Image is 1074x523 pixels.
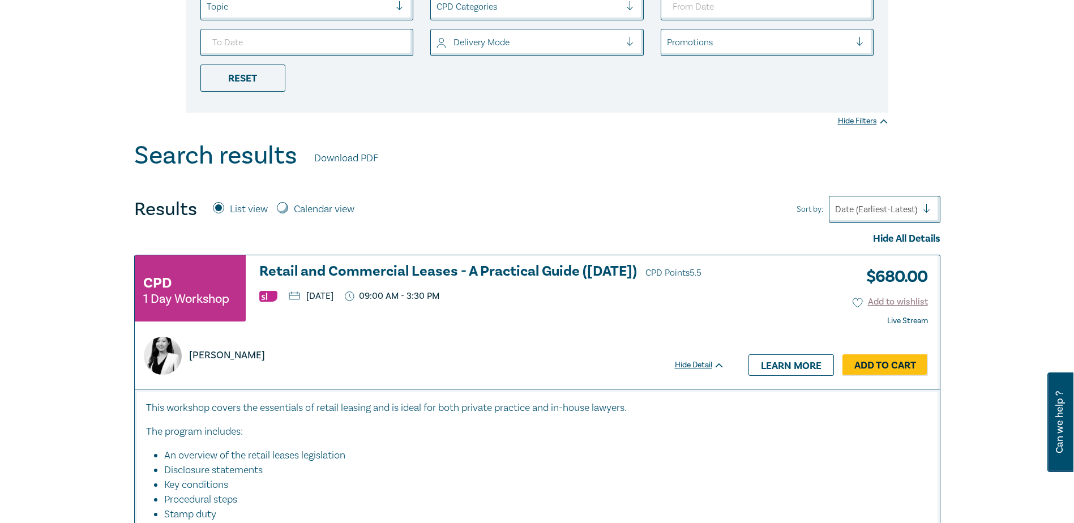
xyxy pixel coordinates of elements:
[835,203,837,216] input: Sort by
[164,478,917,492] li: Key conditions
[164,463,917,478] li: Disclosure statements
[675,359,737,371] div: Hide Detail
[200,29,414,56] input: To Date
[842,354,928,376] a: Add to Cart
[134,232,940,246] div: Hide All Details
[144,337,182,375] img: https://s3.ap-southeast-2.amazonaws.com/leo-cussen-store-production-content/Contacts/Grace%20Xiao...
[134,141,297,170] h1: Search results
[143,293,229,305] small: 1 Day Workshop
[645,267,701,278] span: CPD Points 5.5
[887,316,928,326] strong: Live Stream
[164,507,917,522] li: Stamp duty
[294,202,354,217] label: Calendar view
[838,115,888,127] div: Hide Filters
[259,264,725,281] a: Retail and Commercial Leases - A Practical Guide ([DATE]) CPD Points5.5
[1054,379,1065,465] span: Can we help ?
[289,291,333,301] p: [DATE]
[314,151,378,166] a: Download PDF
[858,264,928,290] h3: $ 680.00
[200,65,285,92] div: Reset
[667,36,669,49] input: select
[748,354,834,376] a: Learn more
[853,295,928,308] button: Add to wishlist
[437,36,439,49] input: select
[164,448,917,463] li: An overview of the retail leases legislation
[259,264,725,281] h3: Retail and Commercial Leases - A Practical Guide ([DATE])
[134,198,197,221] h4: Results
[230,202,268,217] label: List view
[143,273,172,293] h3: CPD
[345,291,440,302] p: 09:00 AM - 3:30 PM
[164,492,917,507] li: Procedural steps
[189,348,265,363] p: [PERSON_NAME]
[259,291,277,302] img: Substantive Law
[146,425,928,439] p: The program includes:
[207,1,209,13] input: select
[797,203,823,216] span: Sort by:
[146,401,928,415] p: This workshop covers the essentials of retail leasing and is ideal for both private practice and ...
[437,1,439,13] input: select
